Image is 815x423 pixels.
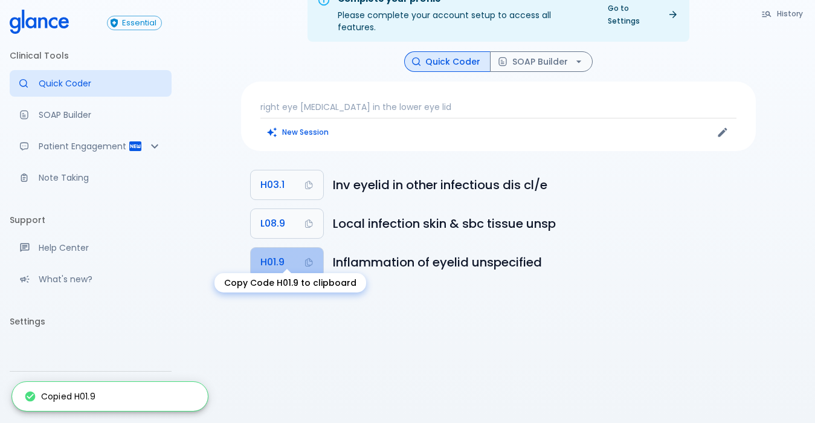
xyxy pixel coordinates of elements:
[10,41,172,70] li: Clinical Tools
[10,133,172,160] div: Patient Reports & Referrals
[214,273,366,292] div: Copy Code H01.9 to clipboard
[10,102,172,128] a: Docugen: Compose a clinical documentation in seconds
[714,123,732,141] button: Edit
[10,376,172,418] div: [PERSON_NAME]agyal medical complex
[107,16,172,30] a: Click to view or change your subscription
[10,336,172,363] a: Please complete account setup
[10,164,172,191] a: Advanced note-taking
[251,209,323,238] button: Copy Code L08.9 to clipboard
[39,172,162,184] p: Note Taking
[10,307,172,336] li: Settings
[24,386,95,407] div: Copied H01.9
[10,70,172,97] a: Moramiz: Find ICD10AM codes instantly
[260,215,285,232] span: L08.9
[10,205,172,234] li: Support
[251,248,323,277] button: Copy Code H01.9 to clipboard
[260,176,285,193] span: H03.1
[39,140,128,152] p: Patient Engagement
[39,273,162,285] p: What's new?
[117,19,161,28] span: Essential
[260,254,285,271] span: H01.9
[251,170,323,199] button: Copy Code H03.1 to clipboard
[39,77,162,89] p: Quick Coder
[490,51,593,73] button: SOAP Builder
[260,101,736,113] p: right eye [MEDICAL_DATA] in the lower eye lid
[107,16,162,30] button: Essential
[755,5,810,22] button: History
[333,214,746,233] h6: Local infection of skin and subcutaneous tissue, unspecified
[39,109,162,121] p: SOAP Builder
[10,266,172,292] div: Recent updates and feature releases
[333,253,746,272] h6: Inflammation of eyelid, unspecified
[10,234,172,261] a: Get help from our support team
[39,242,162,254] p: Help Center
[333,175,746,195] h6: Involvement of eyelid in other infectious diseases classified elsewhere
[404,51,491,73] button: Quick Coder
[260,123,336,141] button: Clears all inputs and results.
